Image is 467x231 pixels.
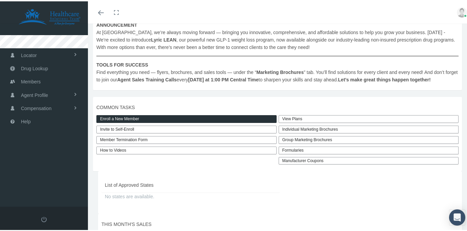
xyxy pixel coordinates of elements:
a: View Plans [279,114,459,122]
a: How to Videos [96,145,277,153]
b: ANNOUNCEMENT [96,21,137,26]
span: Locator [21,48,37,60]
span: Help [21,114,31,127]
b: Marketing Brochures [256,68,304,74]
b: TOOLS FOR SUCCESS [96,61,148,66]
span: Drug Lookup [21,61,48,74]
a: Invite to Self-Enroll [96,124,277,132]
div: Group Marketing Brochures [279,135,459,143]
b: Lyric LEAN [151,36,177,41]
b: Let’s make great things happen together! [338,76,431,81]
b: [DATE] at 1:00 PM Central Time [188,76,259,81]
div: Open Intercom Messenger [449,208,465,224]
span: COMMON TASKS [96,102,459,110]
a: Member Termination Form [96,135,277,143]
span: Compensation [21,101,51,113]
a: Enroll a New Member [96,114,277,122]
div: Individual Marketing Brochures [279,124,459,132]
b: Agent Sales Training Calls [117,76,177,81]
span: Agent Profile [21,87,48,100]
a: Manufacturer Coupons [279,156,459,163]
span: Members [21,74,41,87]
img: HEALTHCARE SOLUTIONS TEAM, LLC [9,7,90,24]
span: No states are available. [105,191,277,199]
span: THIS MONTH'S SALES [101,219,459,227]
span: List of Approved States [105,180,277,187]
img: user-placeholder.jpg [457,6,467,16]
div: Formularies [279,145,459,153]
